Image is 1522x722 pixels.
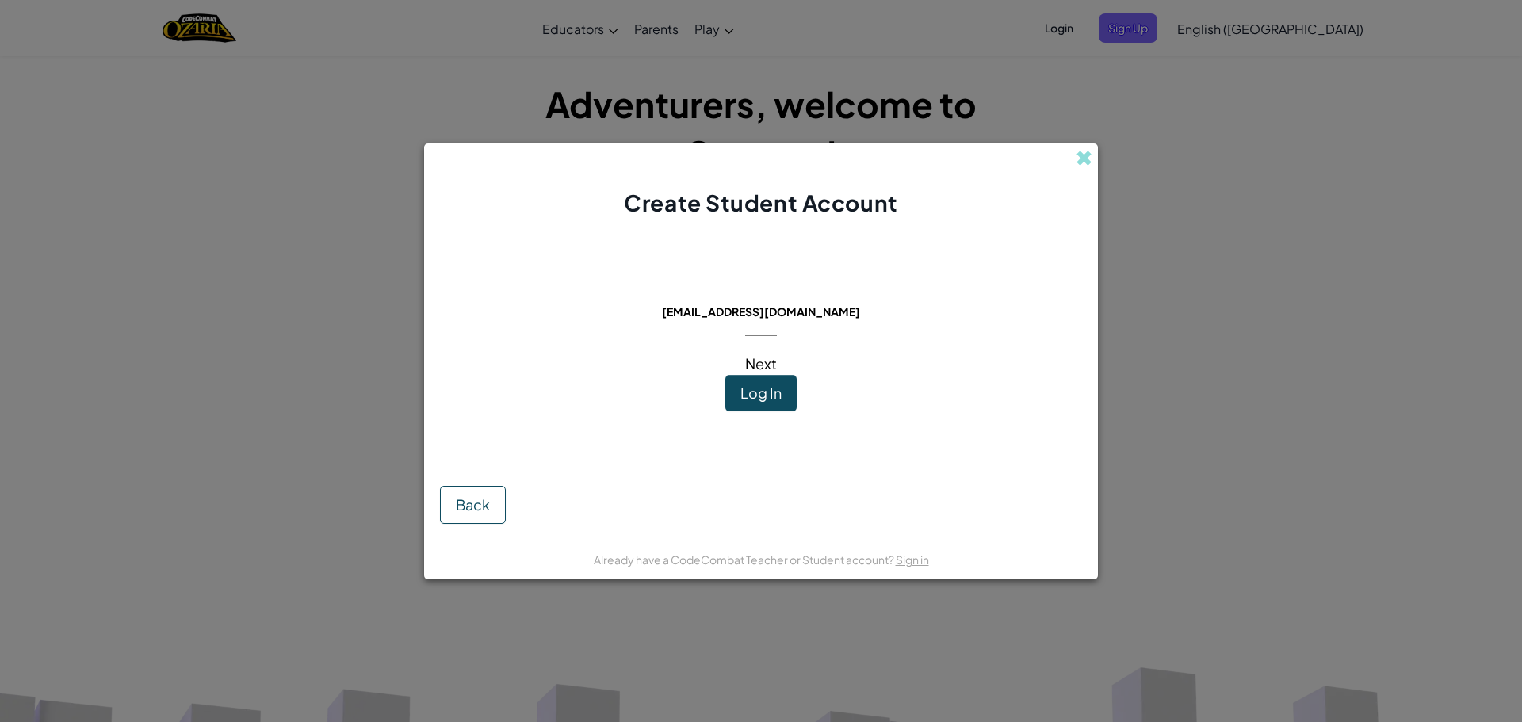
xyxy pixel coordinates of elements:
[725,375,797,411] button: Log In
[896,552,929,567] a: Sign in
[745,354,777,372] span: Next
[662,304,860,319] span: [EMAIL_ADDRESS][DOMAIN_NAME]
[440,486,506,524] button: Back
[624,189,897,216] span: Create Student Account
[456,495,490,514] span: Back
[594,552,896,567] span: Already have a CodeCombat Teacher or Student account?
[740,384,782,402] span: Log In
[649,282,874,300] span: This email is already in use:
